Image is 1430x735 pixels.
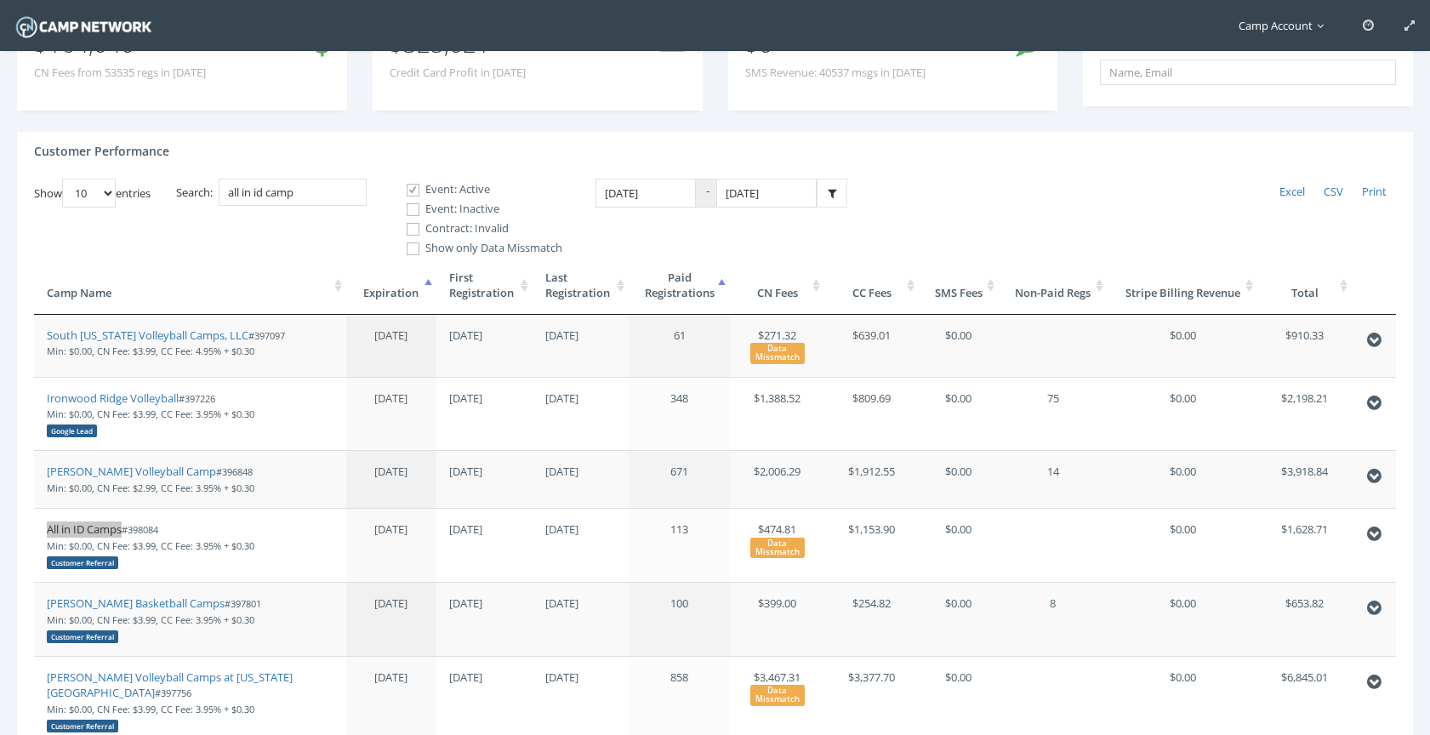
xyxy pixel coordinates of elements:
th: Expiration: activate to sort column descending [346,257,436,315]
div: Data Missmatch [750,685,805,705]
div: Google Lead [47,424,97,437]
td: 61 [629,315,731,377]
td: 100 [629,582,731,656]
td: 8 [999,582,1108,656]
td: 75 [999,377,1108,451]
small: #398084 Min: $0.00, CN Fee: $3.99, CC Fee: 3.95% + $0.30 [47,523,254,567]
a: Ironwood Ridge Volleyball [47,390,179,406]
a: [PERSON_NAME] Volleyball Camp [47,464,216,479]
span: SMS Revenue: 40537 msgs in [DATE] [745,65,926,81]
th: CC Fees: activate to sort column ascending [824,257,919,315]
small: #397226 Min: $0.00, CN Fee: $3.99, CC Fee: 3.95% + $0.30 [47,392,254,436]
label: Show entries [34,179,151,208]
div: Customer Referral [47,630,118,643]
input: Name, Email [1100,60,1396,85]
td: [DATE] [533,315,629,377]
td: $639.01 [824,315,919,377]
span: CN Fees from 53535 regs in [DATE] [34,65,206,81]
td: [DATE] [436,315,533,377]
div: Data Missmatch [750,343,805,363]
h4: Customer Performance [34,145,169,157]
td: $2,006.29 [730,450,824,508]
th: LastRegistration: activate to sort column ascending [533,257,629,315]
small: #397801 Min: $0.00, CN Fee: $3.99, CC Fee: 3.95% + $0.30 [47,597,261,641]
span: Print [1362,184,1387,199]
span: [DATE] [374,464,407,479]
span: CSV [1324,184,1343,199]
span: Excel [1279,184,1305,199]
td: [DATE] [436,377,533,451]
td: $0.00 [919,450,999,508]
td: $3,918.84 [1257,450,1352,508]
td: 671 [629,450,731,508]
td: $2,198.21 [1257,377,1352,451]
td: [DATE] [436,508,533,582]
p: $ [34,34,206,53]
a: [PERSON_NAME] Volleyball Camps at [US_STATE][GEOGRAPHIC_DATA] [47,669,293,701]
span: [DATE] [374,328,407,343]
div: Customer Referral [47,720,118,732]
td: $254.82 [824,582,919,656]
td: $0.00 [919,582,999,656]
td: $0.00 [1108,508,1258,582]
input: Date Range: To [716,179,817,208]
td: [DATE] [533,582,629,656]
td: $1,388.52 [730,377,824,451]
div: Data Missmatch [750,538,805,558]
a: [PERSON_NAME] Basketball Camps [47,595,225,611]
span: [DATE] [374,669,407,685]
td: $399.00 [730,582,824,656]
td: $0.00 [919,377,999,451]
a: All in ID Camps [47,521,122,537]
td: $1,153.90 [824,508,919,582]
td: [DATE] [436,450,533,508]
select: Showentries [62,179,116,208]
small: #396848 Min: $0.00, CN Fee: $2.99, CC Fee: 3.95% + $0.30 [47,465,254,494]
td: $809.69 [824,377,919,451]
th: FirstRegistration: activate to sort column ascending [436,257,533,315]
a: CSV [1314,179,1353,206]
th: Total: activate to sort column ascending [1257,257,1352,315]
td: [DATE] [533,450,629,508]
p: $ [390,34,526,53]
th: SMS Fees: activate to sort column ascending [919,257,999,315]
td: $0.00 [919,315,999,377]
input: Date Range: From [595,179,696,208]
span: Credit Card Profit in [DATE] [390,65,526,81]
a: South [US_STATE] Volleyball Camps, LLC [47,328,248,343]
td: $0.00 [919,508,999,582]
td: $0.00 [1108,450,1258,508]
td: [DATE] [533,377,629,451]
td: [DATE] [436,582,533,656]
th: CN Fees: activate to sort column ascending [730,257,824,315]
span: Camp Account [1239,18,1332,33]
td: $474.81 [730,508,824,582]
label: Show only Data Missmatch [392,240,562,257]
td: $1,628.71 [1257,508,1352,582]
label: Contract: Invalid [392,220,562,237]
th: PaidRegistrations: activate to sort column ascending [629,257,731,315]
th: Non-Paid Regs: activate to sort column ascending [999,257,1108,315]
label: Event: Inactive [392,201,562,218]
td: [DATE] [533,508,629,582]
td: $653.82 [1257,582,1352,656]
td: $1,912.55 [824,450,919,508]
td: 348 [629,377,731,451]
a: Print [1353,179,1396,206]
td: 14 [999,450,1108,508]
th: Stripe Billing Revenue: activate to sort column ascending [1108,257,1258,315]
td: $0.00 [1108,315,1258,377]
span: [DATE] [374,390,407,406]
th: Camp Name: activate to sort column ascending [34,257,346,315]
label: Event: Active [392,181,562,198]
small: #397756 Min: $0.00, CN Fee: $3.99, CC Fee: 3.95% + $0.30 [47,687,254,731]
td: $271.32 [730,315,824,377]
span: [DATE] [374,595,407,611]
a: Excel [1270,179,1314,206]
td: $0.00 [1108,582,1258,656]
span: - [696,179,716,208]
td: 113 [629,508,731,582]
td: $910.33 [1257,315,1352,377]
span: [DATE] [374,521,407,537]
img: Camp Network [13,12,155,42]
